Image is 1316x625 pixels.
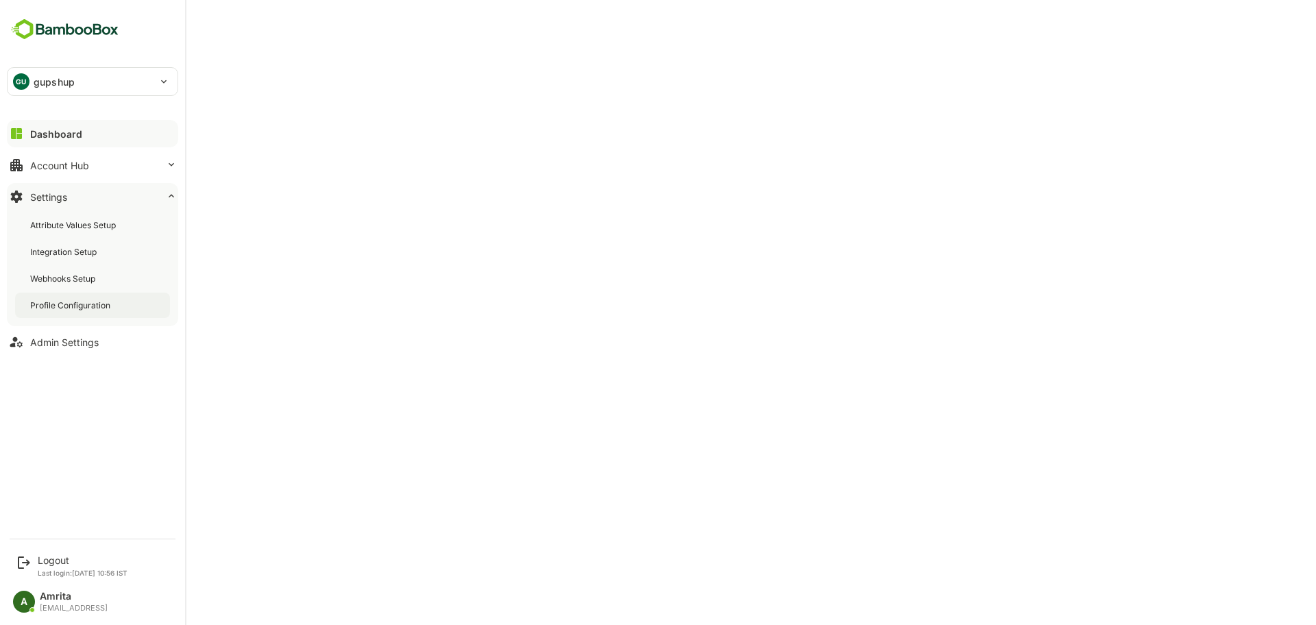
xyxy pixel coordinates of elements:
div: A [13,591,35,613]
div: Admin Settings [30,336,99,348]
div: GUgupshup [8,68,178,95]
div: Settings [30,191,67,203]
img: BambooboxFullLogoMark.5f36c76dfaba33ec1ec1367b70bb1252.svg [7,16,123,42]
button: Admin Settings [7,328,178,356]
div: Account Hub [30,160,89,171]
div: Amrita [40,591,108,602]
p: gupshup [34,75,75,89]
div: Webhooks Setup [30,273,98,284]
div: Dashboard [30,128,82,140]
div: Attribute Values Setup [30,219,119,231]
button: Settings [7,183,178,210]
p: Last login: [DATE] 10:56 IST [38,569,127,577]
div: Profile Configuration [30,299,113,311]
button: Dashboard [7,120,178,147]
div: GU [13,73,29,90]
div: Logout [38,554,127,566]
button: Account Hub [7,151,178,179]
div: Integration Setup [30,246,99,258]
div: [EMAIL_ADDRESS] [40,604,108,613]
